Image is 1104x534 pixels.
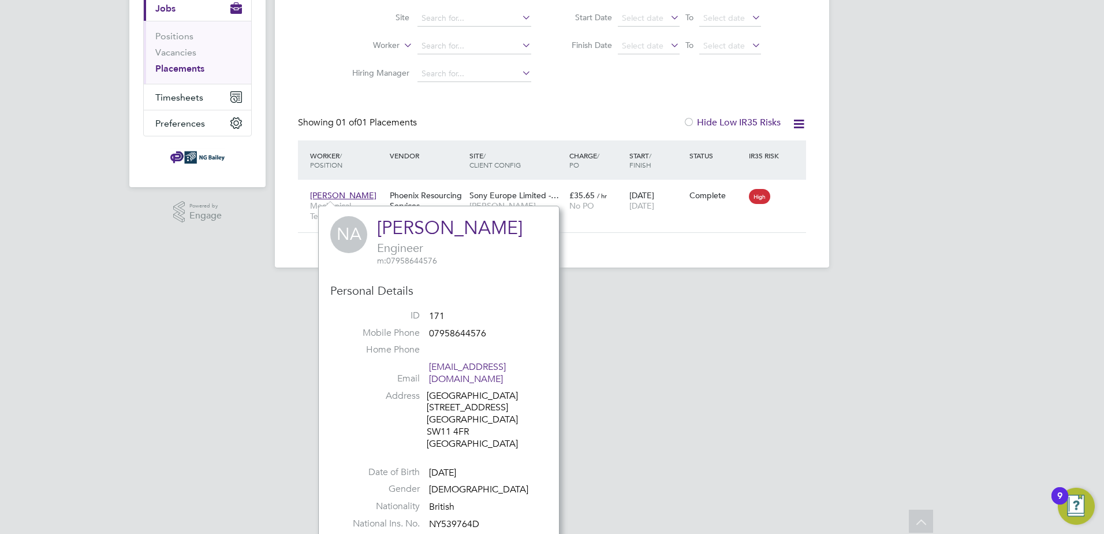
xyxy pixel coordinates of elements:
[143,148,252,166] a: Go to home page
[387,184,467,217] div: Phoenix Resourcing Services
[155,47,196,58] a: Vacancies
[339,344,420,356] label: Home Phone
[682,38,697,53] span: To
[429,361,506,385] a: [EMAIL_ADDRESS][DOMAIN_NAME]
[703,13,745,23] span: Select date
[629,201,654,211] span: [DATE]
[569,190,595,201] span: £35.65
[377,217,523,239] a: [PERSON_NAME]
[310,190,376,201] span: [PERSON_NAME]
[339,500,420,513] label: Nationality
[339,373,420,385] label: Email
[377,255,386,266] span: m:
[429,501,454,513] span: British
[429,467,456,479] span: [DATE]
[330,283,547,298] h3: Personal Details
[746,145,786,166] div: IR35 Risk
[298,117,419,129] div: Showing
[626,145,687,175] div: Start
[339,310,420,322] label: ID
[310,151,342,169] span: / Position
[560,12,612,23] label: Start Date
[429,328,486,339] span: 07958644576
[687,145,747,166] div: Status
[377,240,523,255] span: Engineer
[336,117,417,128] span: 01 Placements
[597,191,607,200] span: / hr
[189,201,222,211] span: Powered by
[307,145,387,175] div: Worker
[429,484,528,496] span: [DEMOGRAPHIC_DATA]
[343,68,409,78] label: Hiring Manager
[749,189,770,204] span: High
[427,390,536,450] div: [GEOGRAPHIC_DATA] [STREET_ADDRESS] [GEOGRAPHIC_DATA] SW11 4FR [GEOGRAPHIC_DATA]
[144,110,251,136] button: Preferences
[310,201,384,221] span: Mechanical Technician
[560,40,612,50] label: Finish Date
[343,12,409,23] label: Site
[569,151,599,169] span: / PO
[1058,488,1095,525] button: Open Resource Center, 9 new notifications
[467,145,566,175] div: Site
[336,117,357,128] span: 01 of
[189,211,222,221] span: Engage
[155,31,193,42] a: Positions
[330,216,367,253] span: NA
[170,148,225,166] img: ngbailey-logo-retina.png
[155,3,176,14] span: Jobs
[155,63,204,74] a: Placements
[377,255,437,266] span: 07958644576
[689,190,744,201] div: Complete
[703,40,745,51] span: Select date
[155,92,203,103] span: Timesheets
[155,118,205,129] span: Preferences
[622,13,663,23] span: Select date
[339,483,420,495] label: Gender
[682,10,697,25] span: To
[469,151,521,169] span: / Client Config
[339,518,420,530] label: National Ins. No.
[333,40,400,51] label: Worker
[307,184,806,194] a: [PERSON_NAME]Mechanical TechnicianPhoenix Resourcing ServicesSony Europe Limited -…[PERSON_NAME]£...
[173,201,222,223] a: Powered byEngage
[469,190,559,201] span: Sony Europe Limited -…
[339,390,420,402] label: Address
[469,201,564,211] span: [PERSON_NAME]
[1057,496,1062,511] div: 9
[387,145,467,166] div: Vendor
[629,151,651,169] span: / Finish
[417,38,531,54] input: Search for...
[144,21,251,84] div: Jobs
[626,184,687,217] div: [DATE]
[566,145,626,175] div: Charge
[622,40,663,51] span: Select date
[144,84,251,110] button: Timesheets
[339,466,420,479] label: Date of Birth
[417,10,531,27] input: Search for...
[429,518,479,530] span: NY539764D
[429,310,445,322] span: 171
[569,201,594,211] span: No PO
[683,117,781,128] label: Hide Low IR35 Risks
[417,66,531,82] input: Search for...
[339,327,420,339] label: Mobile Phone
